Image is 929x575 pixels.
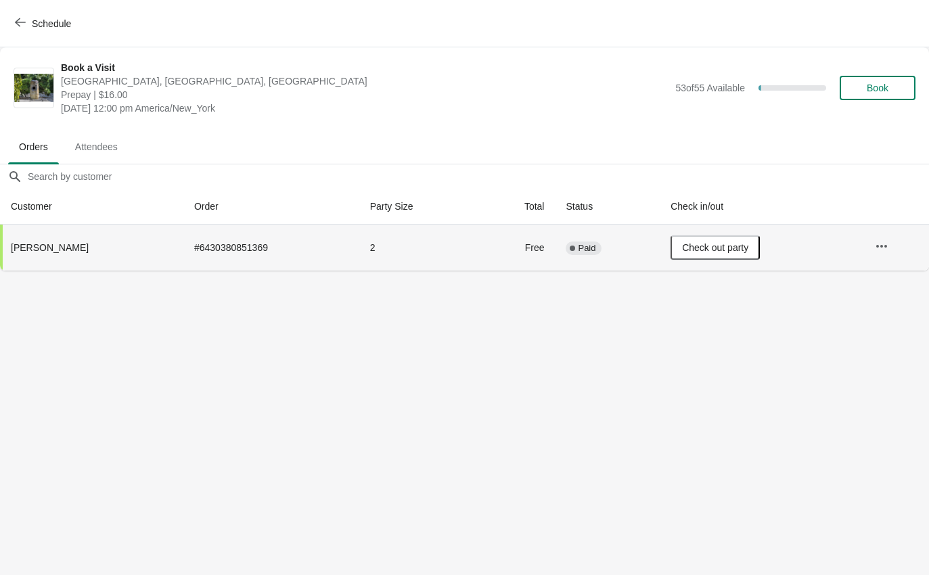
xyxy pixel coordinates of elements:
[11,242,89,253] span: [PERSON_NAME]
[478,189,555,225] th: Total
[61,88,669,101] span: Prepay | $16.00
[555,189,660,225] th: Status
[64,135,129,159] span: Attendees
[359,225,478,271] td: 2
[578,243,595,254] span: Paid
[867,83,888,93] span: Book
[682,242,748,253] span: Check out party
[840,76,915,100] button: Book
[7,11,82,36] button: Schedule
[675,83,745,93] span: 53 of 55 Available
[8,135,59,159] span: Orders
[61,101,669,115] span: [DATE] 12:00 pm America/New_York
[660,189,864,225] th: Check in/out
[61,61,669,74] span: Book a Visit
[478,225,555,271] td: Free
[32,18,71,29] span: Schedule
[27,164,929,189] input: Search by customer
[61,74,669,88] span: [GEOGRAPHIC_DATA], [GEOGRAPHIC_DATA], [GEOGRAPHIC_DATA]
[183,225,359,271] td: # 6430380851369
[14,74,53,102] img: Book a Visit
[671,235,760,260] button: Check out party
[359,189,478,225] th: Party Size
[183,189,359,225] th: Order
